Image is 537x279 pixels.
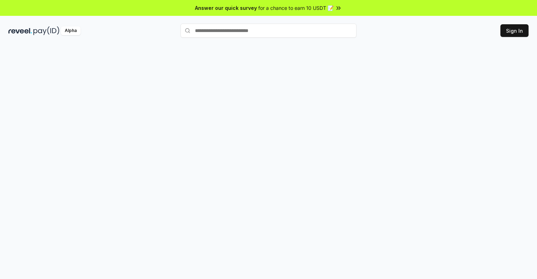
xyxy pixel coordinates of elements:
[33,26,59,35] img: pay_id
[61,26,81,35] div: Alpha
[8,26,32,35] img: reveel_dark
[258,4,334,12] span: for a chance to earn 10 USDT 📝
[195,4,257,12] span: Answer our quick survey
[500,24,529,37] button: Sign In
